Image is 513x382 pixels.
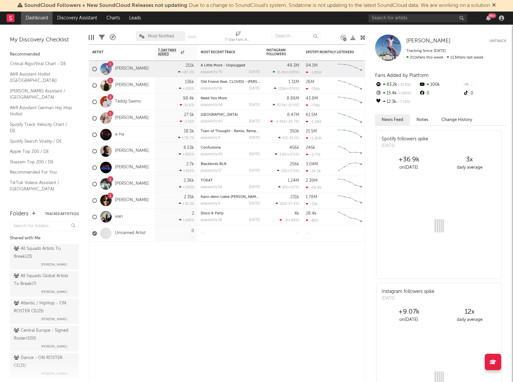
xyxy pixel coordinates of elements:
div: 27.5k [184,113,194,117]
a: [PERSON_NAME] [115,83,149,88]
span: 15.4k [277,71,286,74]
button: Notes [410,114,435,125]
a: vian [115,214,123,220]
div: 2.39M [306,179,318,183]
span: 121 [281,169,286,173]
div: Shared with Me [10,234,79,242]
div: daily average [439,164,500,172]
div: Recommended [10,51,79,59]
div: -2.77k [306,153,321,157]
div: ( ) [276,202,299,206]
div: 43.8M [306,96,318,101]
a: Charts [102,12,124,25]
a: Disco & Party [201,212,224,215]
div: +300 % [179,152,194,156]
div: popularity: 0 [201,202,220,205]
div: 3.04M [306,162,318,166]
a: All Squads Global Artists To Break(7)[PERSON_NAME] [10,271,79,297]
a: Atlantic / HipHop - ON ROSTER CE(25)[PERSON_NAME] [10,298,79,324]
div: Confusione [201,146,260,150]
div: ( ) [275,152,299,156]
svg: Chart title [335,94,365,110]
div: 211k [186,63,194,68]
div: 12.3k [375,98,419,106]
div: [DATE] [249,136,260,140]
a: Kann denn Liebe [PERSON_NAME] sein [201,195,267,199]
div: popularity: 17 [201,169,222,173]
span: Fans Added by Platform [375,73,429,78]
a: [PERSON_NAME] [406,38,451,44]
a: A Little More - Unplugged [201,64,245,67]
div: [DATE] [249,169,260,173]
div: 49.3M [287,63,299,68]
div: Edit Columns [89,28,94,47]
div: -48.8k [306,185,322,190]
div: Kann denn Liebe Sünde sein [201,195,260,199]
div: TOKAT [201,179,260,182]
a: [PERSON_NAME] [115,181,149,187]
a: Spotify Search Virality / DE [10,138,72,145]
div: Most Recent Track [201,50,250,54]
div: 83.2k [375,81,419,89]
div: 21.5M [306,129,317,133]
div: 1.78M [306,195,317,199]
div: Folders [10,210,29,218]
div: Blackbirds BLN [201,162,260,166]
div: 6.53k [184,146,194,150]
button: Untrack [489,38,506,44]
div: popularity: 68 [201,103,223,107]
div: Spotify Monthly Listeners [306,50,355,54]
div: 1.24M [288,179,299,183]
span: [PERSON_NAME] [41,261,67,269]
div: 12 x [439,308,500,316]
div: ( ) [278,185,299,189]
div: popularity: 56 [201,87,222,90]
div: A&R Pipeline [110,28,116,47]
div: -34.5k [306,169,321,173]
div: 28.4k [306,211,317,216]
div: ( ) [277,169,299,173]
div: -736k [306,87,320,91]
div: 4k [294,211,299,216]
a: TikTok Videos Assistant / [GEOGRAPHIC_DATA] [10,179,72,193]
div: -1.26M [306,136,322,140]
div: 61.5M [306,113,317,117]
svg: Chart title [335,127,365,143]
div: 3 x [439,156,500,164]
div: 350k [290,129,299,133]
span: SoundCloud Followers + New SoundCloud Releases not updating [24,3,187,8]
div: 2.35k [184,195,194,199]
span: +374 % [287,87,298,91]
div: +9.07k [378,308,439,316]
span: +199 % [397,92,411,95]
div: 2.7k [186,162,194,166]
div: ( ) [270,119,299,124]
div: +31.2 % [179,202,194,206]
div: 245k [306,146,315,150]
span: 7-Day Fans Added [158,48,179,56]
div: +109 % [179,218,194,222]
div: [DATE] [249,87,260,90]
span: +117 % [288,186,298,189]
div: +293 % [179,185,194,189]
span: Tracking Since: [DATE] [406,49,446,53]
span: -57.4 % [287,202,298,206]
span: +88 % [288,219,298,222]
input: Search for folders... [10,222,79,231]
svg: Chart title [335,176,365,192]
div: My Discovery Checklist [10,36,79,44]
div: Spotify followers spike [382,136,428,143]
div: All Squads Artists To Break ( 23 ) [14,245,73,261]
div: [DATE] [249,70,260,74]
div: -1.33M [306,120,321,124]
div: 7-Day Fans Added (7-Day Fans Added) [225,28,251,47]
a: TOKAT [201,179,213,182]
div: Filters [99,28,105,47]
a: Train of Thought - Remix; Remaster [201,130,262,133]
div: 456k [289,146,299,150]
div: ( ) [273,103,299,107]
span: 42 [282,136,287,140]
div: 7-Day Fans Added (7-Day Fans Added) [225,36,251,44]
div: ( ) [278,136,299,140]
